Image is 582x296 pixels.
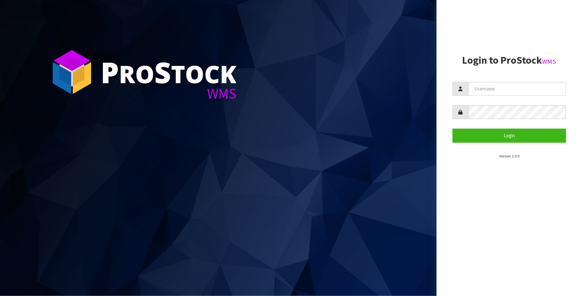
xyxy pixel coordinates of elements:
[469,82,566,96] input: Username
[101,86,237,101] div: WMS
[101,58,237,86] div: ro tock
[453,55,566,66] h2: Login to ProStock
[542,57,556,66] small: WMS
[453,129,566,142] button: Login
[499,154,519,158] small: Version 1.0.0
[101,52,119,92] span: P
[154,52,171,92] span: S
[48,48,96,96] img: ProStock Cube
